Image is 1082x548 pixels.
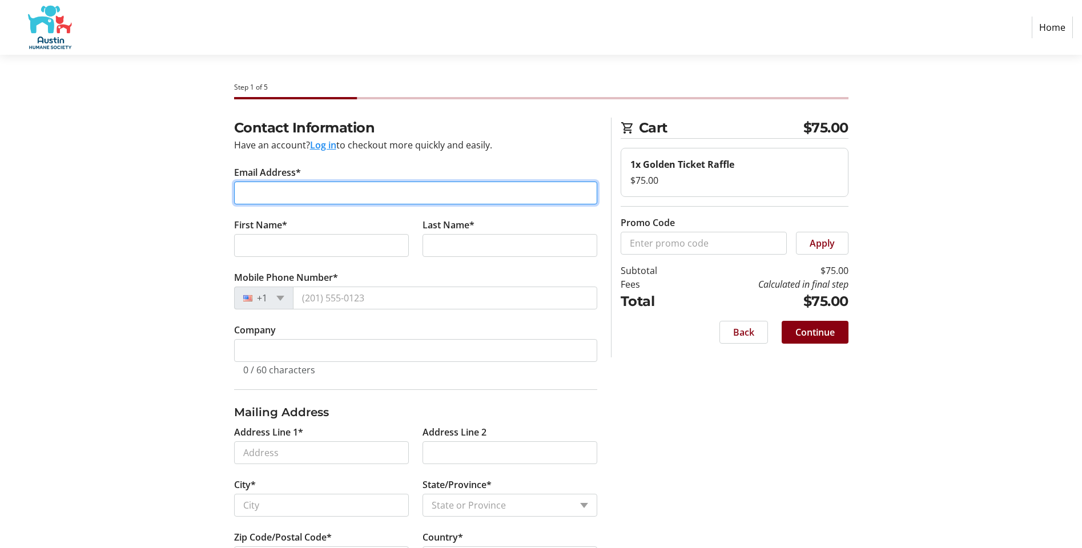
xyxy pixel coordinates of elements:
[639,118,803,138] span: Cart
[686,264,848,277] td: $75.00
[686,277,848,291] td: Calculated in final step
[719,321,768,344] button: Back
[234,271,338,284] label: Mobile Phone Number*
[243,364,315,376] tr-character-limit: 0 / 60 characters
[782,321,848,344] button: Continue
[234,441,409,464] input: Address
[310,138,336,152] button: Log in
[621,232,787,255] input: Enter promo code
[796,232,848,255] button: Apply
[234,82,848,92] div: Step 1 of 5
[234,323,276,337] label: Company
[810,236,835,250] span: Apply
[621,216,675,229] label: Promo Code
[630,158,734,171] strong: 1x Golden Ticket Raffle
[686,291,848,312] td: $75.00
[795,325,835,339] span: Continue
[423,478,492,491] label: State/Province*
[423,218,474,232] label: Last Name*
[733,325,754,339] span: Back
[293,287,597,309] input: (201) 555-0123
[630,174,839,187] div: $75.00
[621,264,686,277] td: Subtotal
[234,166,301,179] label: Email Address*
[621,277,686,291] td: Fees
[9,5,90,50] img: Austin Humane Society's Logo
[234,404,597,421] h3: Mailing Address
[234,478,256,491] label: City*
[621,291,686,312] td: Total
[234,138,597,152] div: Have an account? to checkout more quickly and easily.
[234,218,287,232] label: First Name*
[234,425,303,439] label: Address Line 1*
[803,118,848,138] span: $75.00
[234,494,409,517] input: City
[423,425,486,439] label: Address Line 2
[1032,17,1073,38] a: Home
[423,530,463,544] label: Country*
[234,530,332,544] label: Zip Code/Postal Code*
[234,118,597,138] h2: Contact Information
